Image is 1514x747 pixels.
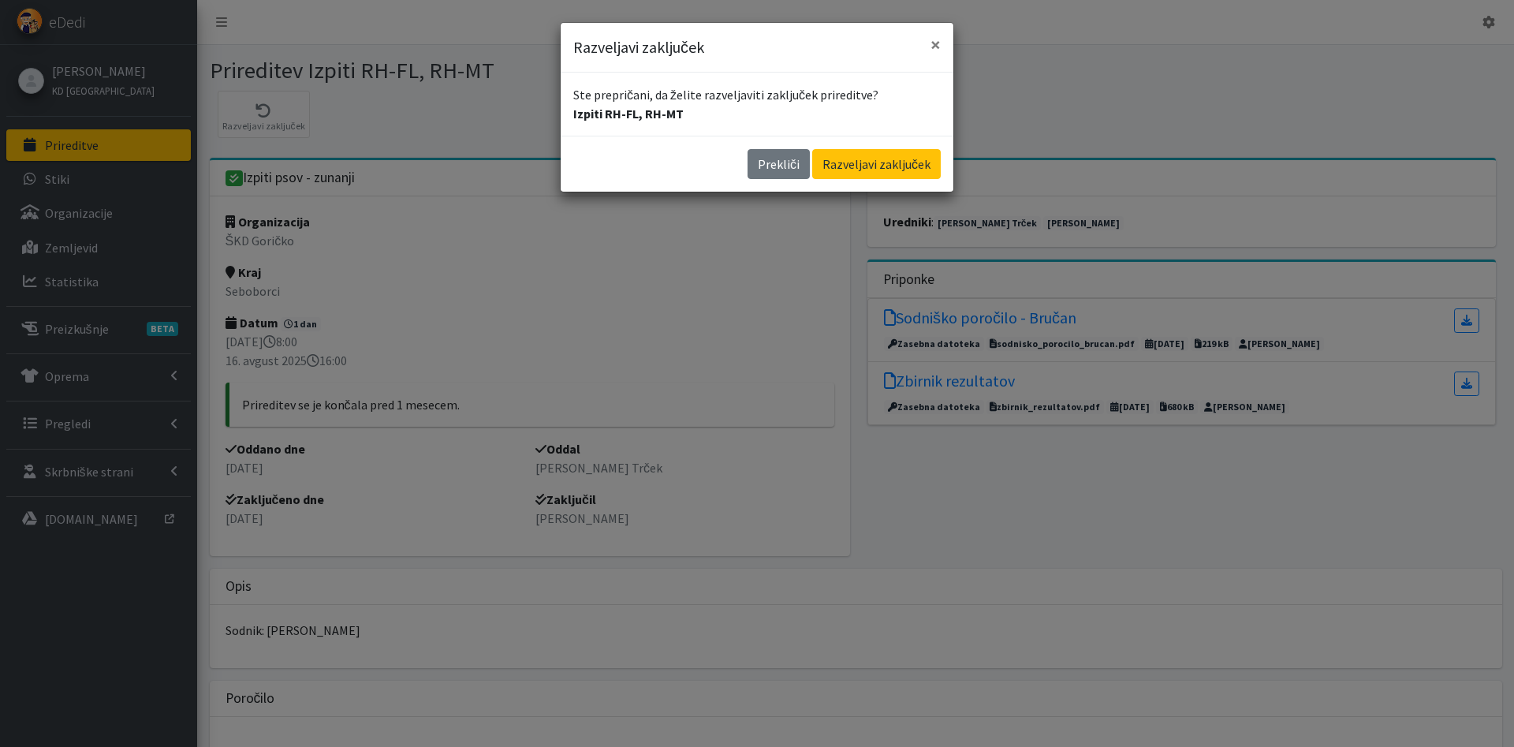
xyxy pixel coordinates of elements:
[918,23,953,67] button: Close
[812,149,941,179] button: Razveljavi zaključek
[930,32,941,57] span: ×
[573,35,704,59] h5: Razveljavi zaključek
[748,149,810,179] button: Prekliči
[561,73,953,136] div: Ste prepričani, da želite razveljaviti zaključek prireditve?
[573,106,684,121] strong: Izpiti RH-FL, RH-MT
